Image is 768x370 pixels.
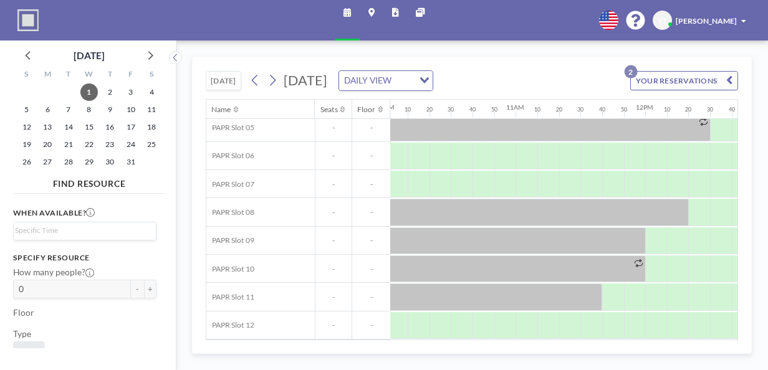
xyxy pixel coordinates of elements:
div: Seats [320,105,338,114]
button: + [144,280,157,298]
div: 12PM [636,103,653,111]
div: 20 [685,107,691,113]
div: T [100,67,120,83]
div: 10 [405,107,411,113]
p: 2 [625,65,638,78]
span: Sunday, October 5, 2025 [18,101,36,118]
span: Thursday, October 30, 2025 [101,153,118,171]
span: PAPR Slot 08 [206,207,254,217]
label: Floor [13,307,34,318]
span: Wednesday, October 15, 2025 [80,118,98,136]
div: 10 [534,107,540,113]
button: [DATE] [206,71,241,90]
span: Tuesday, October 14, 2025 [60,118,77,136]
span: - [352,264,390,273]
span: Friday, October 17, 2025 [122,118,140,136]
div: 40 [469,107,476,113]
img: organization-logo [17,9,39,31]
div: F [120,67,141,83]
div: W [79,67,99,83]
span: Thursday, October 9, 2025 [101,101,118,118]
span: Thursday, October 2, 2025 [101,83,118,101]
span: Room [17,346,40,356]
span: PAPR Slot 05 [206,123,254,132]
span: - [315,235,352,245]
span: YT [658,16,667,25]
span: [PERSON_NAME] [676,16,737,26]
span: DAILY VIEW [342,74,393,88]
span: Saturday, October 25, 2025 [143,136,160,153]
span: - [315,320,352,330]
span: Saturday, October 18, 2025 [143,118,160,136]
span: Saturday, October 11, 2025 [143,101,160,118]
span: [DATE] [284,72,327,88]
div: [DATE] [74,47,105,64]
span: Tuesday, October 28, 2025 [60,153,77,171]
div: 30 [707,107,713,113]
div: 20 [556,107,562,113]
span: Friday, October 31, 2025 [122,153,140,171]
button: YOUR RESERVATIONS2 [630,71,738,90]
span: - [315,179,352,189]
span: - [352,179,390,189]
span: Monday, October 6, 2025 [39,101,56,118]
span: Tuesday, October 21, 2025 [60,136,77,153]
label: How many people? [13,267,94,277]
div: Name [211,105,231,114]
span: - [352,151,390,160]
span: Friday, October 3, 2025 [122,83,140,101]
span: - [352,320,390,330]
div: 20 [426,107,433,113]
div: 50 [621,107,627,113]
h3: Specify resource [13,253,157,262]
div: Floor [357,105,375,114]
div: Search for option [339,71,433,90]
div: 30 [577,107,583,113]
div: S [142,67,162,83]
span: Friday, October 10, 2025 [122,101,140,118]
input: Search for option [15,225,150,237]
div: 10 [664,107,670,113]
span: - [315,292,352,301]
span: PAPR Slot 07 [206,179,254,189]
span: PAPR Slot 06 [206,151,254,160]
div: 40 [729,107,735,113]
div: M [37,67,57,83]
input: Search for option [395,74,412,88]
span: Wednesday, October 22, 2025 [80,136,98,153]
span: Wednesday, October 1, 2025 [80,83,98,101]
span: Wednesday, October 8, 2025 [80,101,98,118]
span: Thursday, October 16, 2025 [101,118,118,136]
span: PAPR Slot 12 [206,320,254,330]
div: 50 [491,107,497,113]
div: 40 [599,107,605,113]
div: S [16,67,37,83]
div: Search for option [14,222,156,239]
span: Sunday, October 26, 2025 [18,153,36,171]
span: - [315,151,352,160]
div: 11AM [506,103,524,111]
span: PAPR Slot 09 [206,235,254,245]
span: Sunday, October 12, 2025 [18,118,36,136]
h4: FIND RESOURCE [13,174,165,189]
div: 30 [448,107,454,113]
span: - [315,207,352,217]
span: Sunday, October 19, 2025 [18,136,36,153]
span: Monday, October 20, 2025 [39,136,56,153]
span: - [352,123,390,132]
span: - [352,207,390,217]
span: - [352,235,390,245]
label: Type [13,328,31,339]
span: Tuesday, October 7, 2025 [60,101,77,118]
div: T [58,67,79,83]
span: Monday, October 13, 2025 [39,118,56,136]
span: - [352,292,390,301]
span: Friday, October 24, 2025 [122,136,140,153]
span: Thursday, October 23, 2025 [101,136,118,153]
span: PAPR Slot 11 [206,292,254,301]
span: - [315,264,352,273]
span: PAPR Slot 10 [206,264,254,273]
button: - [131,280,144,298]
span: Saturday, October 4, 2025 [143,83,160,101]
span: Wednesday, October 29, 2025 [80,153,98,171]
